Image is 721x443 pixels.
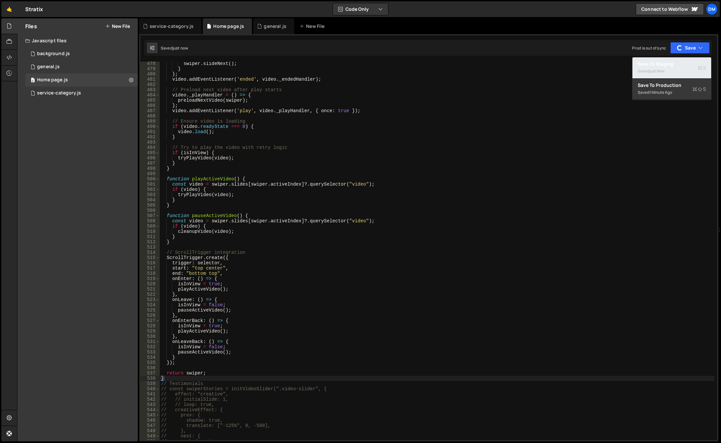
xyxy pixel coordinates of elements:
div: 515 [140,255,160,260]
div: 519 [140,276,160,281]
div: 518 [140,271,160,276]
button: Save to StagingS Savedjust now [632,57,711,79]
div: 527 [140,318,160,323]
div: 486 [140,103,160,108]
div: Stratix [25,5,43,13]
div: 535 [140,360,160,365]
div: 501 [140,182,160,187]
span: S [692,86,706,92]
div: 502 [140,187,160,192]
div: 522 [140,292,160,297]
div: 479 [140,66,160,71]
button: Save to ProductionS Saved1 minute ago [632,79,711,100]
button: New File [105,24,130,29]
div: Javascript files [17,34,138,47]
div: 521 [140,287,160,292]
div: background.js [37,51,70,57]
div: 492 [140,134,160,140]
div: 513 [140,245,160,250]
div: 547 [140,423,160,428]
div: 507 [140,213,160,218]
div: Save to Production [638,82,706,89]
div: 488 [140,113,160,119]
div: Code Only [632,57,711,100]
div: 531 [140,339,160,344]
a: Dm [706,3,718,15]
div: 545 [140,413,160,418]
div: 510 [140,229,160,234]
div: 525 [140,308,160,313]
button: Save [670,42,710,54]
div: 549 [140,433,160,439]
div: 516 [140,260,160,266]
a: 🤙 [1,1,17,17]
div: 478 [140,61,160,66]
div: 540 [140,386,160,392]
div: 481 [140,77,160,82]
div: 490 [140,124,160,129]
div: 529 [140,329,160,334]
div: 543 [140,402,160,407]
a: Connect to Webflow [636,3,704,15]
div: 541 [140,392,160,397]
div: 517 [140,266,160,271]
div: 16575/46945.js [25,87,138,100]
h2: Files [25,23,37,30]
div: 480 [140,71,160,77]
div: 498 [140,166,160,171]
div: 528 [140,323,160,329]
div: 532 [140,344,160,350]
div: 530 [140,334,160,339]
div: 508 [140,218,160,224]
div: 523 [140,297,160,302]
div: 514 [140,250,160,255]
div: just now [649,68,665,74]
div: 500 [140,176,160,182]
div: 483 [140,87,160,92]
div: 524 [140,302,160,308]
div: 491 [140,129,160,134]
div: service-category.js [37,90,81,96]
div: 16575/45066.js [25,47,138,60]
div: 499 [140,171,160,176]
div: 546 [140,418,160,423]
div: 485 [140,98,160,103]
div: 539 [140,381,160,386]
div: 496 [140,155,160,161]
div: 493 [140,140,160,145]
div: 1 minute ago [649,90,672,95]
div: 548 [140,428,160,433]
div: 487 [140,108,160,113]
div: Home page.js [213,23,244,30]
div: 16575/45802.js [25,60,138,73]
div: just now [173,45,188,51]
div: 520 [140,281,160,287]
div: 534 [140,355,160,360]
div: Saved [638,67,706,75]
div: 509 [140,224,160,229]
div: Saved [638,89,706,96]
div: 506 [140,208,160,213]
div: Home page.js [37,77,68,83]
button: Code Only [333,3,388,15]
div: 484 [140,92,160,98]
div: 503 [140,192,160,197]
div: 505 [140,203,160,208]
div: 504 [140,197,160,203]
div: 511 [140,234,160,239]
div: 489 [140,119,160,124]
div: Prod is out of sync [632,45,666,51]
span: 0 [31,78,35,83]
div: 512 [140,239,160,245]
div: 544 [140,407,160,413]
div: Save to Staging [638,61,706,67]
div: New File [299,23,327,30]
: 16575/45977.js [25,73,138,87]
div: 542 [140,397,160,402]
div: 526 [140,313,160,318]
div: general.js [264,23,286,30]
div: 494 [140,145,160,150]
span: S [698,65,706,71]
div: 536 [140,365,160,371]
